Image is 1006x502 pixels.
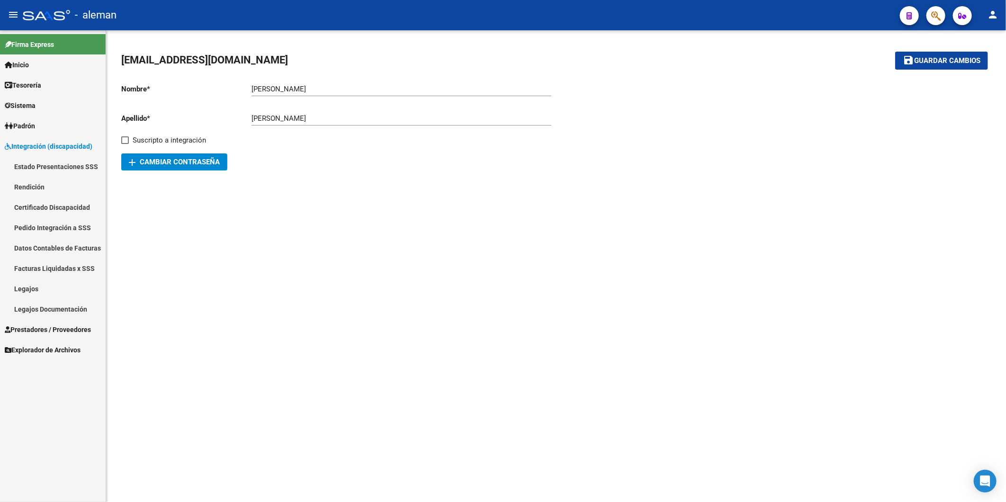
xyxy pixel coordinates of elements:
[129,158,220,166] span: Cambiar Contraseña
[987,9,998,20] mat-icon: person
[914,57,980,65] span: Guardar cambios
[121,84,251,94] p: Nombre
[121,153,227,170] button: Cambiar Contraseña
[126,157,138,168] mat-icon: add
[5,345,81,355] span: Explorador de Archivos
[903,54,914,66] mat-icon: save
[5,121,35,131] span: Padrón
[5,141,92,152] span: Integración (discapacidad)
[5,60,29,70] span: Inicio
[5,39,54,50] span: Firma Express
[5,100,36,111] span: Sistema
[5,324,91,335] span: Prestadores / Proveedores
[121,113,251,124] p: Apellido
[974,470,997,493] div: Open Intercom Messenger
[133,134,206,146] span: Suscripto a integración
[895,52,988,69] button: Guardar cambios
[5,80,41,90] span: Tesorería
[121,54,288,66] span: [EMAIL_ADDRESS][DOMAIN_NAME]
[8,9,19,20] mat-icon: menu
[75,5,117,26] span: - aleman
